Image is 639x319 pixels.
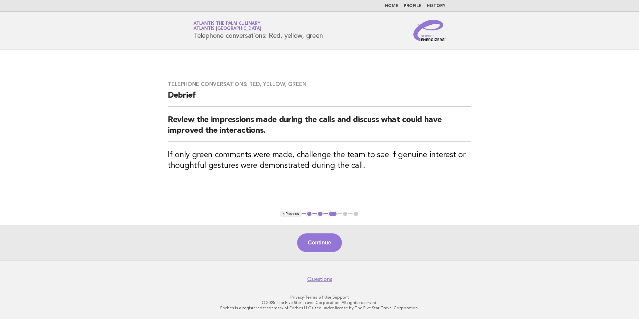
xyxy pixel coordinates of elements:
[385,4,398,8] a: Home
[307,276,332,283] a: Questions
[413,20,445,41] img: Service Energizers
[194,22,323,39] h1: Telephone conversations: Red, yellow, green
[317,211,324,217] button: 2
[305,295,332,300] a: Terms of Use
[168,81,471,88] h3: Telephone conversations: Red, yellow, green
[333,295,349,300] a: Support
[194,27,261,31] span: Atlantis [GEOGRAPHIC_DATA]
[427,4,445,8] a: History
[404,4,421,8] a: Profile
[194,21,261,31] a: Atlantis The Palm CulinaryAtlantis [GEOGRAPHIC_DATA]
[328,211,338,217] button: 3
[297,233,342,252] button: Continue
[115,305,524,311] p: Forbes is a registered trademark of Forbes LLC used under license by The Five Star Travel Corpora...
[306,211,313,217] button: 1
[280,211,301,217] button: < Previous
[168,115,471,142] h2: Review the impressions made during the calls and discuss what could have improved the interactions.
[290,295,304,300] a: Privacy
[168,90,471,107] h2: Debrief
[115,300,524,305] p: © 2025 The Five Star Travel Corporation. All rights reserved.
[168,150,471,171] h3: If only green comments were made, challenge the team to see if genuine interest or thoughtful ges...
[115,295,524,300] p: · ·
